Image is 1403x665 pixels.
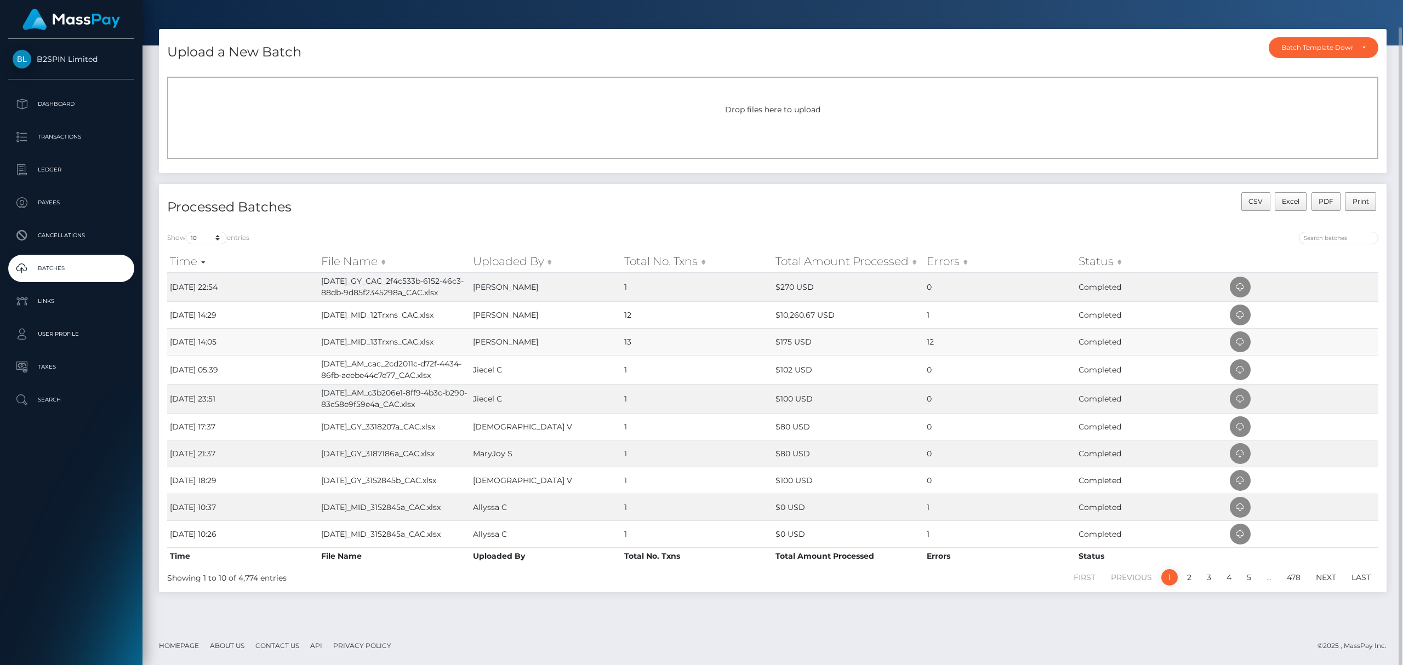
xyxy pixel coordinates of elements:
td: 0 [924,355,1075,384]
td: [DATE]_MID_13Trxns_CAC.xlsx [318,328,470,355]
div: © 2025 , MassPay Inc. [1318,640,1395,652]
span: Print [1353,197,1369,205]
th: Time: activate to sort column ascending [167,250,318,272]
td: [DATE]_MID_12Trxns_CAC.xlsx [318,301,470,328]
a: About Us [206,637,249,654]
td: [DATE] 14:29 [167,301,318,328]
td: 13 [621,328,773,355]
img: B2SPIN Limited [13,50,31,68]
a: 4 [1221,569,1237,586]
label: Show entries [167,232,249,244]
td: 1 [924,520,1075,547]
th: Total No. Txns: activate to sort column ascending [621,250,773,272]
td: 0 [924,467,1075,494]
p: Taxes [13,359,130,375]
td: [DEMOGRAPHIC_DATA] V [470,467,621,494]
td: 0 [924,272,1075,301]
td: $100 USD [773,384,924,413]
td: Completed [1076,440,1227,467]
h4: Processed Batches [167,198,765,217]
td: Completed [1076,328,1227,355]
td: [PERSON_NAME] [470,272,621,301]
td: 0 [924,413,1075,440]
a: Next [1310,569,1342,586]
th: Uploaded By [470,547,621,565]
th: Time [167,547,318,565]
a: Cancellations [8,222,134,249]
td: $80 USD [773,440,924,467]
a: Taxes [8,353,134,381]
a: 478 [1281,569,1307,586]
a: User Profile [8,320,134,348]
a: Homepage [155,637,203,654]
button: Excel [1275,192,1307,211]
p: Payees [13,194,130,211]
td: 1 [621,440,773,467]
td: Completed [1076,355,1227,384]
td: Allyssa C [470,494,621,520]
td: Completed [1076,413,1227,440]
td: 0 [924,384,1075,413]
td: 1 [924,494,1075,520]
th: Status [1076,547,1227,565]
td: [DATE] 10:37 [167,494,318,520]
a: Payees [8,189,134,216]
p: Dashboard [13,96,130,112]
td: [DATE]_GY_3152845b_CAC.xlsx [318,467,470,494]
td: $175 USD [773,328,924,355]
td: 12 [621,301,773,328]
td: [DATE]_GY_CAC_2f4c533b-6152-46c3-88db-9d85f2345298a_CAC.xlsx [318,272,470,301]
td: [DATE]_AM_c3b206e1-8ff9-4b3c-b290-83c58e9f59e4a_CAC.xlsx [318,384,470,413]
a: Privacy Policy [329,637,396,654]
a: Contact Us [251,637,304,654]
td: $0 USD [773,520,924,547]
th: Total Amount Processed [773,547,924,565]
p: Search [13,392,130,408]
td: [DATE] 10:26 [167,520,318,547]
td: Completed [1076,384,1227,413]
td: 1 [621,467,773,494]
div: Showing 1 to 10 of 4,774 entries [167,568,662,584]
td: Completed [1076,520,1227,547]
td: [DATE] 23:51 [167,384,318,413]
td: MaryJoy S [470,440,621,467]
td: 1 [924,301,1075,328]
a: 1 [1161,569,1178,586]
td: [DATE]_GY_3187186a_CAC.xlsx [318,440,470,467]
p: Cancellations [13,227,130,244]
td: [DATE] 18:29 [167,467,318,494]
h4: Upload a New Batch [167,43,301,62]
td: [DATE] 05:39 [167,355,318,384]
td: $100 USD [773,467,924,494]
th: Status: activate to sort column ascending [1076,250,1227,272]
td: [DATE]_MID_3152845a_CAC.xlsx [318,494,470,520]
td: $80 USD [773,413,924,440]
button: CSV [1241,192,1270,211]
td: Jiecel C [470,384,621,413]
p: Transactions [13,129,130,145]
td: 1 [621,520,773,547]
button: PDF [1311,192,1341,211]
td: 1 [621,384,773,413]
td: [DATE] 22:54 [167,272,318,301]
td: Allyssa C [470,520,621,547]
th: Errors [924,547,1075,565]
td: 1 [621,272,773,301]
td: 0 [924,440,1075,467]
a: 5 [1241,569,1257,586]
td: [DEMOGRAPHIC_DATA] V [470,413,621,440]
td: [PERSON_NAME] [470,301,621,328]
td: Completed [1076,301,1227,328]
td: [DATE] 17:37 [167,413,318,440]
th: Errors: activate to sort column ascending [924,250,1075,272]
td: Completed [1076,494,1227,520]
span: Drop files here to upload [725,105,820,114]
td: Completed [1076,467,1227,494]
td: [DATE]_GY_3318207a_CAC.xlsx [318,413,470,440]
a: Links [8,288,134,315]
p: User Profile [13,326,130,342]
span: B2SPIN Limited [8,54,134,64]
a: Dashboard [8,90,134,118]
td: Jiecel C [470,355,621,384]
td: 12 [924,328,1075,355]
